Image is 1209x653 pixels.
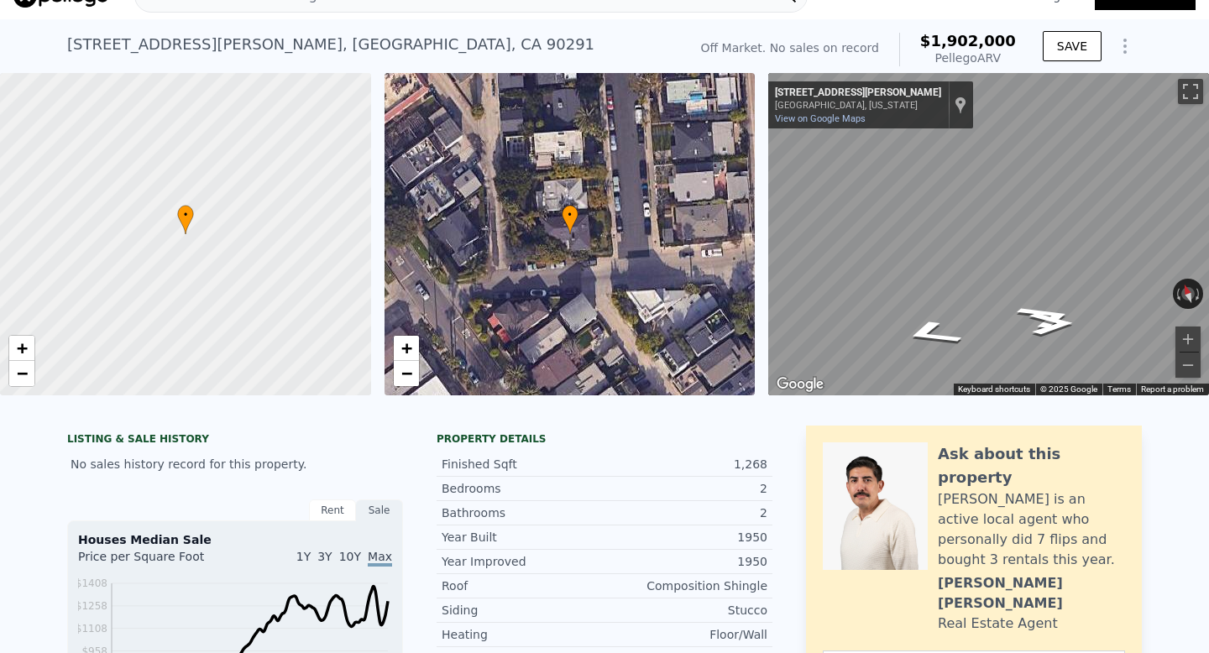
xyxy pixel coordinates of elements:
span: © 2025 Google [1040,384,1097,394]
span: 10Y [339,550,361,563]
span: 1Y [296,550,311,563]
a: Report a problem [1141,384,1204,394]
div: 2 [604,504,767,521]
div: Real Estate Agent [938,614,1058,634]
div: Roof [442,577,604,594]
button: Keyboard shortcuts [958,384,1030,395]
div: Price per Square Foot [78,548,235,575]
div: Map [768,73,1209,395]
span: + [17,337,28,358]
a: Zoom in [394,336,419,361]
span: + [400,337,411,358]
a: Open this area in Google Maps (opens a new window) [772,374,828,395]
div: LISTING & SALE HISTORY [67,432,403,449]
span: $1,902,000 [920,32,1016,50]
div: [STREET_ADDRESS][PERSON_NAME] , [GEOGRAPHIC_DATA] , CA 90291 [67,33,594,56]
div: Heating [442,626,604,643]
div: Property details [437,432,772,446]
div: Stucco [604,602,767,619]
div: 1950 [604,529,767,546]
div: [PERSON_NAME] is an active local agent who personally did 7 flips and bought 3 rentals this year. [938,489,1125,570]
div: Finished Sqft [442,456,604,473]
div: Sale [356,499,403,521]
button: Zoom out [1175,353,1201,378]
button: SAVE [1043,31,1102,61]
span: • [177,207,194,222]
a: Terms (opens in new tab) [1107,384,1131,394]
div: 1950 [604,553,767,570]
a: View on Google Maps [775,113,866,124]
button: Toggle fullscreen view [1178,79,1203,104]
div: 2 [604,480,767,497]
div: Pellego ARV [920,50,1016,66]
tspan: $1108 [76,623,107,635]
button: Rotate clockwise [1195,279,1204,309]
path: Go East, Ocean Ct [1011,306,1092,340]
button: Zoom in [1175,326,1201,352]
div: Houses Median Sale [78,531,392,548]
div: [PERSON_NAME] [PERSON_NAME] [938,573,1125,614]
span: Max [368,550,392,567]
span: − [400,363,411,384]
div: [GEOGRAPHIC_DATA], [US_STATE] [775,100,941,111]
span: 3Y [317,550,332,563]
div: Year Improved [442,553,604,570]
div: Street View [768,73,1209,395]
div: • [177,205,194,234]
div: Composition Shingle [604,577,767,594]
a: Zoom in [9,336,34,361]
button: Rotate counterclockwise [1173,279,1182,309]
div: Bedrooms [442,480,604,497]
div: Rent [309,499,356,521]
tspan: $1408 [76,577,107,589]
div: Siding [442,602,604,619]
div: Off Market. No sales on record [701,39,879,56]
div: Ask about this property [938,442,1125,489]
path: Go West, Holly Ct [877,314,988,353]
tspan: $1258 [76,600,107,612]
button: Reset the view [1177,278,1200,311]
div: Floor/Wall [604,626,767,643]
div: Bathrooms [442,504,604,521]
span: − [17,363,28,384]
span: • [562,207,578,222]
div: • [562,205,578,234]
a: Zoom out [394,361,419,386]
div: 1,268 [604,456,767,473]
div: Year Built [442,529,604,546]
a: Zoom out [9,361,34,386]
button: Show Options [1108,29,1142,63]
a: Show location on map [955,96,966,114]
div: [STREET_ADDRESS][PERSON_NAME] [775,86,941,100]
div: No sales history record for this property. [67,449,403,479]
img: Google [772,374,828,395]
